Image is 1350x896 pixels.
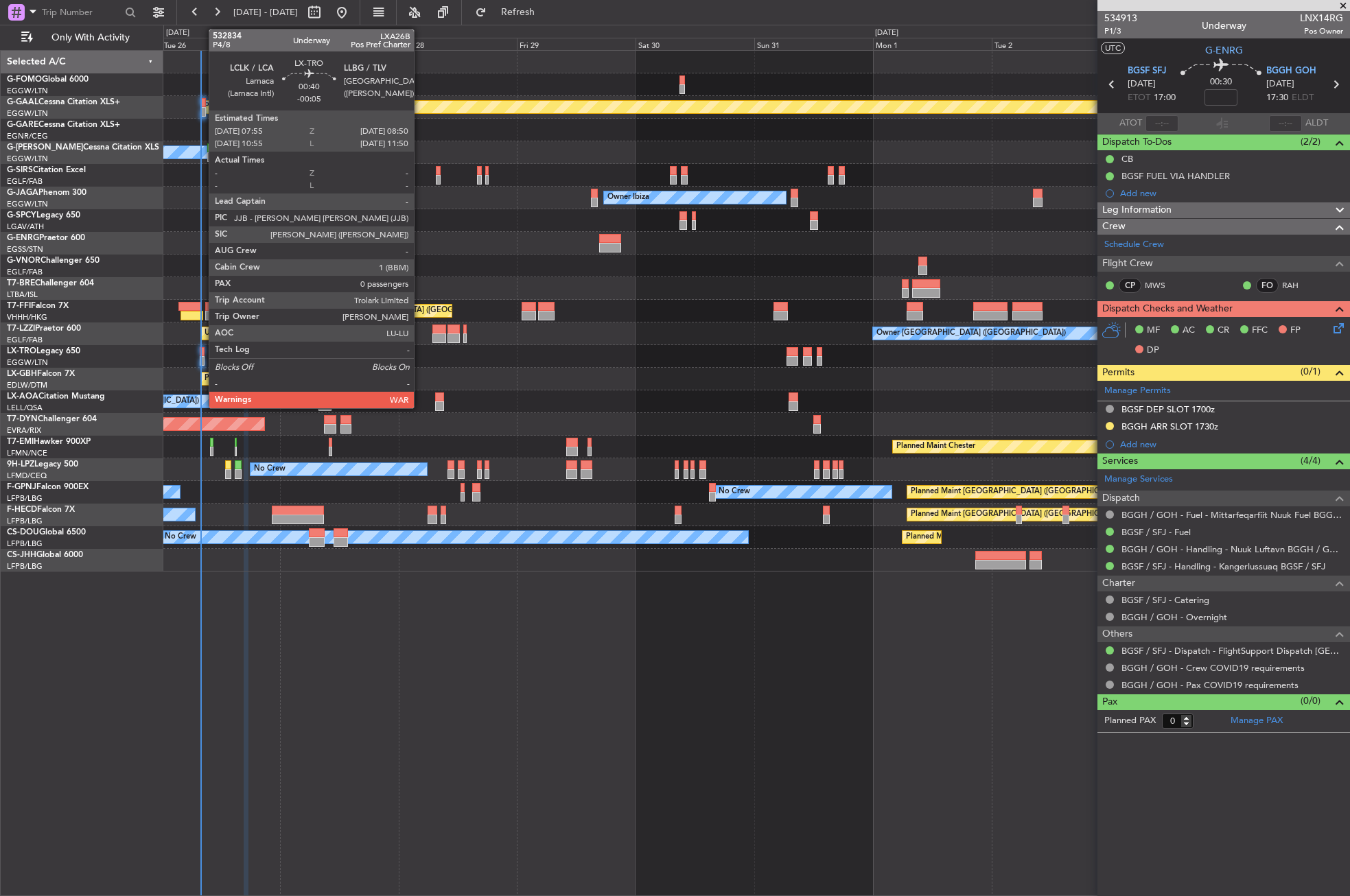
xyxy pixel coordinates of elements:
a: EGGW/LTN [7,86,48,96]
span: MF [1147,324,1160,338]
a: LGAV/ATH [7,222,44,232]
div: Add new [1120,187,1343,199]
div: CB [1121,153,1133,165]
button: Only With Activity [15,27,149,49]
div: No Crew [165,527,196,547]
span: ELDT [1292,91,1314,105]
span: LNX14RG [1300,11,1343,25]
span: 17:30 [1266,91,1288,105]
span: BGSF SFJ [1128,64,1167,78]
span: G-GARE [7,121,38,129]
span: G-GAAL [7,98,38,106]
a: EGLF/FAB [7,176,43,187]
a: G-SIRSCitation Excel [7,166,86,174]
span: (0/0) [1301,694,1320,708]
span: (2/2) [1301,134,1320,149]
a: BGGH / GOH - Fuel - Mittarfeqarfiit Nuuk Fuel BGGH / GOH [1121,509,1343,521]
a: EGGW/LTN [7,108,48,119]
a: BGGH / GOH - Overnight [1121,611,1227,623]
span: G-FOMO [7,75,42,84]
a: EGNR/CEG [7,131,48,141]
a: CS-DOUGlobal 6500 [7,528,86,537]
a: EGGW/LTN [7,199,48,209]
a: F-GPNJFalcon 900EX [7,483,89,491]
span: G-ENRG [1205,43,1243,58]
span: Dispatch To-Dos [1102,134,1172,150]
div: Owner [GEOGRAPHIC_DATA] ([GEOGRAPHIC_DATA]) [876,323,1066,344]
a: EGSS/STN [7,244,43,255]
div: Planned Maint [GEOGRAPHIC_DATA] ([GEOGRAPHIC_DATA]) [906,527,1122,547]
a: G-SPCYLegacy 650 [7,211,80,220]
a: LTBA/ISL [7,290,38,300]
a: MWS [1145,279,1176,292]
span: Leg Information [1102,202,1172,218]
a: G-VNORChallenger 650 [7,257,100,265]
span: FP [1290,324,1301,338]
a: F-HECDFalcon 7X [7,506,75,514]
span: ALDT [1305,117,1328,130]
a: G-JAGAPhenom 300 [7,189,86,197]
a: Manage Permits [1104,384,1171,398]
a: EDLW/DTM [7,380,47,390]
div: Unplanned Maint [GEOGRAPHIC_DATA] ([GEOGRAPHIC_DATA]) [205,323,430,344]
a: BGGH / GOH - Handling - Nuuk Luftavn BGGH / GOH [1121,543,1343,555]
div: No Crew [254,459,286,480]
a: RAH [1282,279,1313,292]
span: Flight Crew [1102,256,1153,272]
div: FO [1256,278,1279,293]
span: CS-JHH [7,551,36,559]
div: BGGH ARR SLOT 1730z [1121,421,1218,432]
span: LX-AOA [7,392,38,401]
div: Tue 26 [161,38,280,50]
a: T7-DYNChallenger 604 [7,415,97,423]
span: Only With Activity [36,33,145,43]
a: LFMN/NCE [7,448,47,458]
div: Owner Ibiza [607,187,649,208]
span: F-HECD [7,506,37,514]
button: UTC [1101,42,1125,54]
span: [DATE] - [DATE] [233,6,298,19]
a: CS-JHHGlobal 6000 [7,551,83,559]
label: Planned PAX [1104,714,1156,728]
div: Planned Maint Nice ([GEOGRAPHIC_DATA]) [205,368,358,389]
a: EVRA/RIX [7,425,41,436]
span: G-ENRG [7,234,39,242]
span: G-VNOR [7,257,40,265]
a: T7-EMIHawker 900XP [7,438,91,446]
span: Services [1102,453,1138,469]
a: LFMD/CEQ [7,471,47,481]
a: LELL/QSA [7,403,43,413]
span: P1/3 [1104,25,1137,37]
span: Pax [1102,694,1117,710]
a: EGGW/LTN [7,357,48,368]
div: Sat 30 [636,38,754,50]
a: T7-FFIFalcon 7X [7,302,69,310]
a: BGGH / GOH - Pax COVID19 requirements [1121,679,1299,691]
div: CP [1119,278,1141,293]
span: 00:30 [1210,75,1232,89]
span: DP [1147,344,1159,357]
span: Dispatch [1102,491,1140,506]
span: 17:00 [1154,91,1176,105]
a: LX-TROLegacy 650 [7,347,80,355]
a: T7-BREChallenger 604 [7,279,94,287]
a: Manage Services [1104,473,1173,486]
a: G-GARECessna Citation XLS+ [7,121,120,129]
a: VHHH/HKG [7,312,47,322]
a: LFPB/LBG [7,516,43,526]
div: No Crew [719,482,750,502]
span: CR [1218,324,1229,338]
div: Underway [1202,19,1246,33]
a: BGGH / GOH - Crew COVID19 requirements [1121,662,1305,674]
span: T7-DYN [7,415,38,423]
a: LFPB/LBG [7,539,43,549]
span: G-SPCY [7,211,36,220]
div: Tue 2 [992,38,1110,50]
a: LFPB/LBG [7,493,43,504]
a: LX-AOACitation Mustang [7,392,105,401]
span: [DATE] [1128,78,1156,91]
a: G-GAALCessna Citation XLS+ [7,98,120,106]
span: (0/1) [1301,364,1320,379]
a: LX-GBHFalcon 7X [7,370,75,378]
div: Planned Maint [GEOGRAPHIC_DATA] ([GEOGRAPHIC_DATA]) [911,482,1127,502]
